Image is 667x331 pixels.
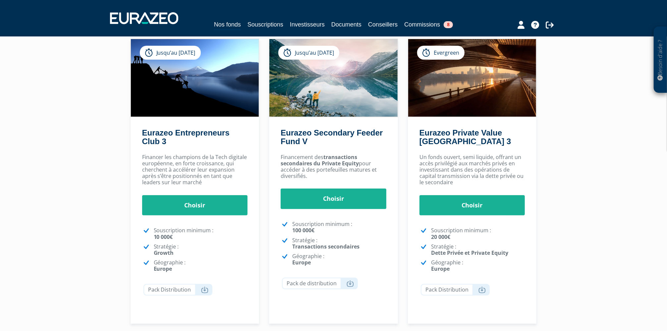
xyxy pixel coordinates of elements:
[421,284,490,296] a: Pack Distribution
[143,284,212,296] a: Pack Distribution
[154,265,172,272] strong: Europe
[292,243,360,250] strong: Transactions secondaires
[444,21,453,28] span: 8
[154,233,173,241] strong: 10 000€
[431,265,450,272] strong: Europe
[404,20,453,29] a: Commissions8
[419,195,525,216] a: Choisir
[142,128,230,146] a: Eurazeo Entrepreneurs Club 3
[142,195,248,216] a: Choisir
[292,237,386,250] p: Stratégie :
[282,278,358,289] a: Pack de distribution
[417,46,465,60] div: Evergreen
[269,39,398,117] img: Eurazeo Secondary Feeder Fund V
[214,20,241,30] a: Nos fonds
[368,20,398,29] a: Conseillers
[154,227,248,240] p: Souscription minimum :
[281,189,386,209] a: Choisir
[292,221,386,234] p: Souscription minimum :
[431,244,525,256] p: Stratégie :
[431,259,525,272] p: Géographie :
[154,249,174,256] strong: Growth
[281,128,383,146] a: Eurazeo Secondary Feeder Fund V
[657,30,664,90] p: Besoin d'aide ?
[140,46,201,60] div: Jusqu’au [DATE]
[110,12,178,24] img: 1732889491-logotype_eurazeo_blanc_rvb.png
[292,259,311,266] strong: Europe
[154,244,248,256] p: Stratégie :
[154,259,248,272] p: Géographie :
[290,20,325,29] a: Investisseurs
[131,39,259,117] img: Eurazeo Entrepreneurs Club 3
[292,253,386,266] p: Géographie :
[419,154,525,186] p: Un fonds ouvert, semi liquide, offrant un accès privilégié aux marchés privés en investissant dan...
[331,20,361,29] a: Documents
[248,20,283,29] a: Souscriptions
[142,154,248,186] p: Financer les champions de la Tech digitale européenne, en forte croissance, qui cherchent à accél...
[281,153,359,167] strong: transactions secondaires du Private Equity
[292,227,314,234] strong: 100 000€
[281,154,386,180] p: Financement des pour accéder à des portefeuilles matures et diversifiés.
[419,128,511,146] a: Eurazeo Private Value [GEOGRAPHIC_DATA] 3
[431,249,508,256] strong: Dette Privée et Private Equity
[278,46,339,60] div: Jusqu’au [DATE]
[431,227,525,240] p: Souscription minimum :
[431,233,450,241] strong: 20 000€
[408,39,536,117] img: Eurazeo Private Value Europe 3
